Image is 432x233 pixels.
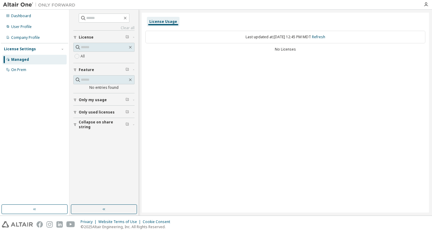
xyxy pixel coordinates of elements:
button: Only my usage [73,93,135,107]
button: Collapse on share string [73,118,135,131]
img: youtube.svg [66,221,75,228]
div: On Prem [11,67,26,72]
div: Company Profile [11,35,40,40]
img: linkedin.svg [56,221,63,228]
img: instagram.svg [46,221,53,228]
div: No Licenses [145,47,425,52]
div: Website Terms of Use [98,219,143,224]
img: Altair One [3,2,78,8]
div: Dashboard [11,14,31,18]
a: Refresh [312,34,325,39]
span: Clear filter [125,122,129,127]
div: Last updated at: [DATE] 12:45 PM MDT [145,31,425,43]
label: All [81,53,86,60]
span: Only my usage [79,98,107,102]
div: User Profile [11,24,32,29]
div: Cookie Consent [143,219,174,224]
span: Collapse on share string [79,120,125,129]
span: Only used licenses [79,110,115,115]
div: Managed [11,57,29,62]
span: Feature [79,67,94,72]
span: Clear filter [125,98,129,102]
div: No entries found [73,85,135,90]
span: Clear filter [125,110,129,115]
span: License [79,35,94,40]
p: © 2025 Altair Engineering, Inc. All Rights Reserved. [81,224,174,229]
div: Privacy [81,219,98,224]
button: Only used licenses [73,106,135,119]
img: facebook.svg [37,221,43,228]
button: License [73,31,135,44]
a: Clear all [73,26,135,30]
span: Clear filter [125,35,129,40]
span: Clear filter [125,67,129,72]
div: License Usage [149,19,177,24]
div: License Settings [4,47,36,51]
button: Feature [73,63,135,76]
img: altair_logo.svg [2,221,33,228]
